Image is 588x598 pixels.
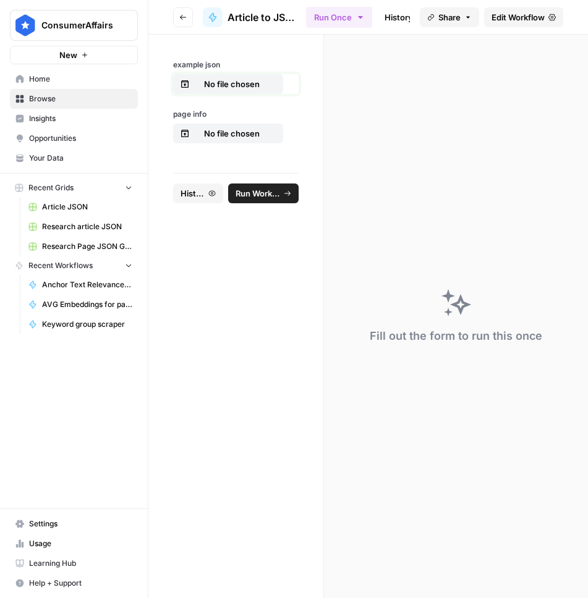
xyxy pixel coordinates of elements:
button: No file chosen [173,124,283,143]
label: example json [173,59,299,70]
button: Recent Workflows [10,256,138,275]
button: Run Once [306,7,372,28]
span: New [59,49,77,61]
span: AVG Embeddings for page and Target Keyword [42,299,132,310]
span: History [181,187,205,200]
a: Insights [10,109,138,128]
span: Article JSON [42,201,132,213]
span: Research Page JSON Generator ([PERSON_NAME]) [42,241,132,252]
span: Browse [29,93,132,104]
span: Keyword group scraper [42,319,132,330]
span: Article to JSON converter (BG) [228,10,296,25]
a: Browse [10,89,138,109]
p: No file chosen [192,78,271,90]
label: page info [173,109,299,120]
button: No file chosen [173,74,283,94]
a: AVG Embeddings for page and Target Keyword [23,295,138,314]
button: Share [420,7,479,27]
a: Keyword group scraper [23,314,138,334]
span: Share [438,11,461,23]
a: Article to JSON converter (BG) [203,7,296,27]
span: Learning Hub [29,558,132,569]
span: Usage [29,538,132,549]
button: Recent Grids [10,179,138,197]
button: Workspace: ConsumerAffairs [10,10,138,41]
span: Help + Support [29,578,132,589]
span: Recent Grids [28,182,74,193]
span: ConsumerAffairs [41,19,116,32]
a: Opportunities [10,128,138,148]
button: Help + Support [10,573,138,593]
a: Anchor Text Relevance Checker [23,275,138,295]
button: New [10,46,138,64]
span: Research article JSON [42,221,132,232]
a: Research Page JSON Generator ([PERSON_NAME]) [23,237,138,256]
a: Article JSON [23,197,138,217]
a: Usage [10,534,138,554]
p: No file chosen [192,127,271,140]
span: Your Data [29,153,132,164]
span: Anchor Text Relevance Checker [42,279,132,290]
span: Insights [29,113,132,124]
span: Home [29,74,132,85]
a: Edit Workflow [484,7,563,27]
span: Settings [29,518,132,529]
div: Fill out the form to run this once [370,327,542,345]
a: History [377,7,420,27]
a: Home [10,69,138,89]
a: Research article JSON [23,217,138,237]
img: ConsumerAffairs Logo [14,14,36,36]
button: Run Workflow [228,183,299,203]
button: History [173,183,223,203]
a: Settings [10,514,138,534]
span: Recent Workflows [28,260,93,271]
span: Edit Workflow [492,11,545,23]
span: Opportunities [29,133,132,144]
span: Run Workflow [236,187,281,200]
a: Learning Hub [10,554,138,573]
a: Your Data [10,148,138,168]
